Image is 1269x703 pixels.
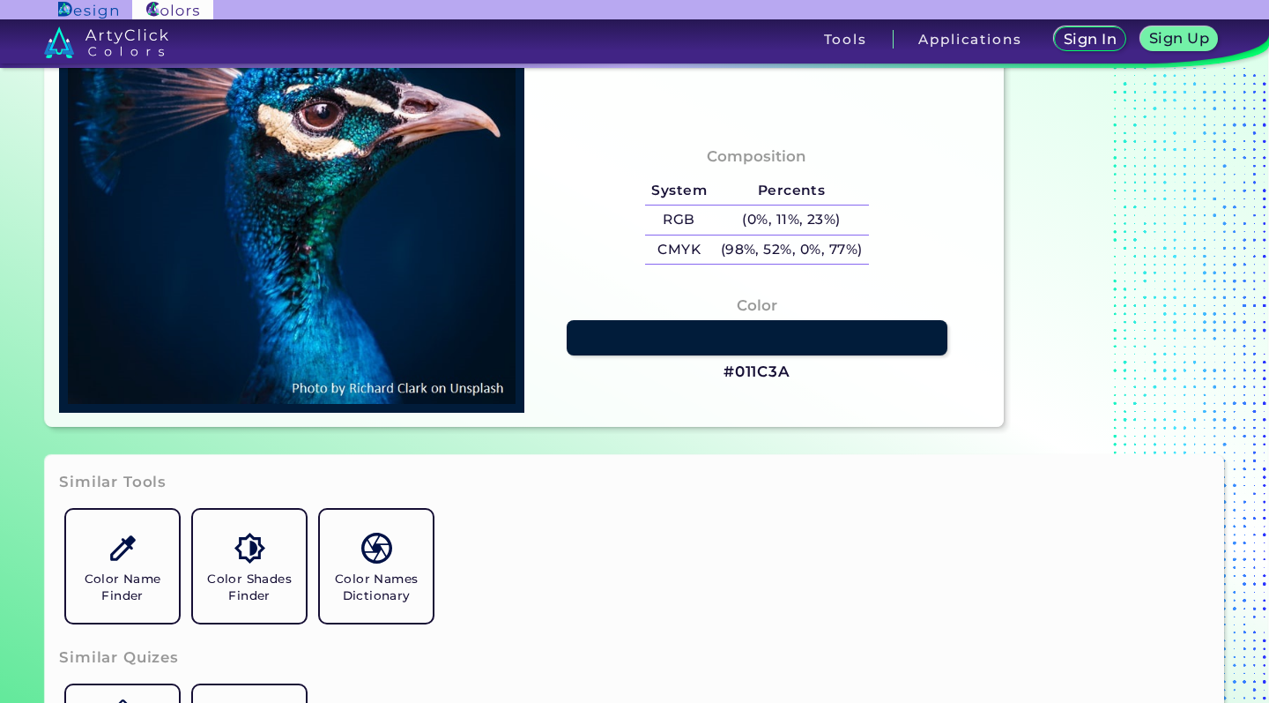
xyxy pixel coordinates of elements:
h5: Color Name Finder [73,571,172,604]
h5: Sign Up [1152,32,1206,45]
img: icon_color_shades.svg [234,533,265,564]
img: icon_color_names_dictionary.svg [361,533,392,564]
h5: (0%, 11%, 23%) [714,206,869,235]
h4: Color [737,293,777,318]
img: logo_artyclick_colors_white.svg [44,26,168,58]
a: Sign Up [1144,28,1213,50]
h5: (98%, 52%, 0%, 77%) [714,236,869,265]
h5: Color Shades Finder [200,571,299,604]
h3: Applications [918,33,1021,46]
img: icon_color_name_finder.svg [108,533,138,564]
h3: Similar Quizes [59,647,179,669]
h5: Color Names Dictionary [327,571,426,604]
img: ArtyClick Design logo [58,2,117,19]
h3: Tools [824,33,867,46]
h5: RGB [645,206,714,235]
h3: #011C3A [724,362,790,383]
a: Sign In [1057,28,1122,50]
h4: Composition [707,144,806,169]
h5: System [645,176,714,206]
a: Color Shades Finder [186,503,313,630]
h5: Sign In [1066,33,1114,46]
h5: CMYK [645,236,714,265]
h3: Similar Tools [59,472,167,493]
a: Color Names Dictionary [313,503,440,630]
h5: Percents [714,176,869,206]
a: Color Name Finder [59,503,186,630]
